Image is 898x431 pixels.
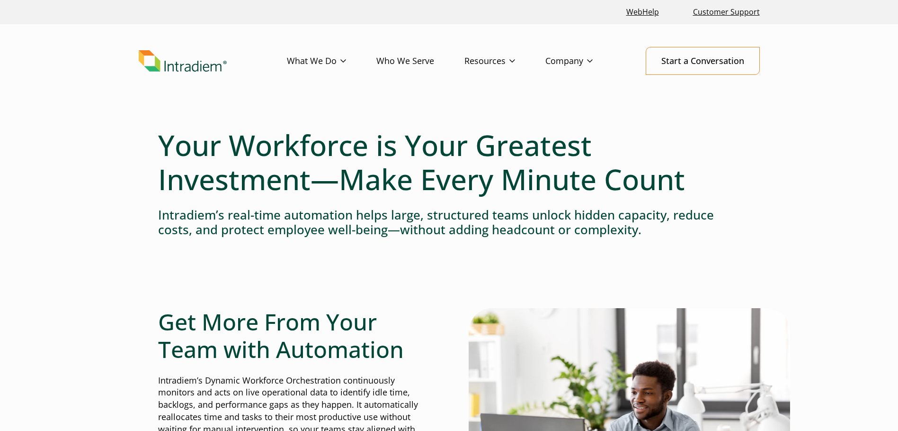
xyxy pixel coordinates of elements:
[139,50,287,72] a: Link to homepage of Intradiem
[158,128,740,196] h1: Your Workforce is Your Greatest Investment—Make Every Minute Count
[376,47,464,75] a: Who We Serve
[622,2,663,22] a: Link opens in a new window
[287,47,376,75] a: What We Do
[464,47,545,75] a: Resources
[545,47,623,75] a: Company
[139,50,227,72] img: Intradiem
[646,47,760,75] a: Start a Conversation
[158,308,430,363] h2: Get More From Your Team with Automation
[158,208,740,237] h4: Intradiem’s real-time automation helps large, structured teams unlock hidden capacity, reduce cos...
[689,2,764,22] a: Customer Support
